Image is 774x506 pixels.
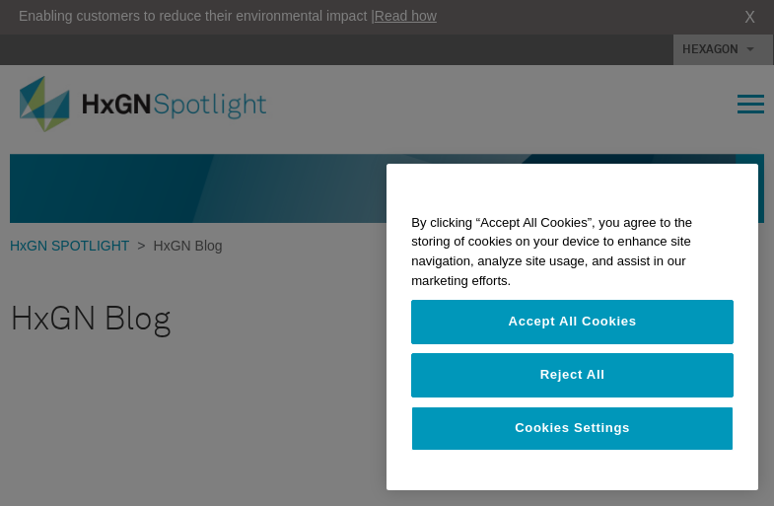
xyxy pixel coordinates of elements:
button: Reject All [411,354,734,398]
button: Accept All Cookies [411,301,734,344]
div: Privacy [387,164,758,490]
div: By clicking “Accept All Cookies”, you agree to the storing of cookies on your device to enhance s... [387,203,758,301]
button: Cookies Settings [411,407,734,451]
div: Cookie banner [387,164,758,490]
